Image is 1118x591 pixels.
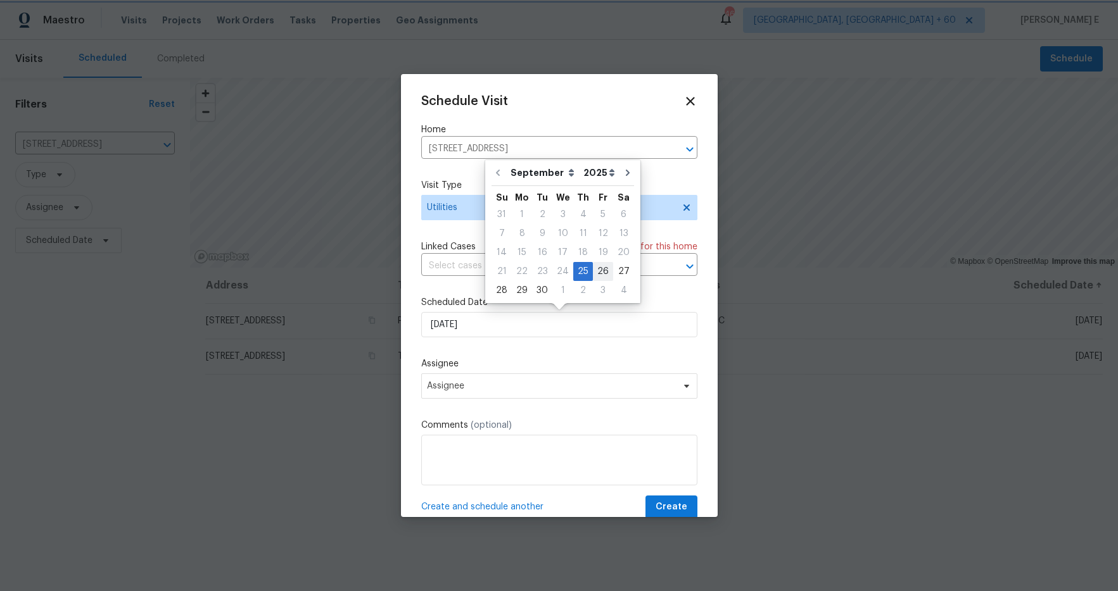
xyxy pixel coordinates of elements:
[421,95,508,108] span: Schedule Visit
[421,296,697,309] label: Scheduled Date
[593,244,613,261] div: 19
[613,282,634,299] div: 4
[532,225,552,242] div: 9
[613,262,634,281] div: Sat Sep 27 2025
[512,224,532,243] div: Mon Sep 08 2025
[512,262,532,281] div: Mon Sep 22 2025
[421,256,662,276] input: Select cases
[552,225,573,242] div: 10
[421,501,543,513] span: Create and schedule another
[537,193,548,202] abbr: Tuesday
[681,140,699,158] button: Open
[421,123,697,136] label: Home
[613,206,634,223] div: 6
[645,495,697,519] button: Create
[507,163,580,182] select: Month
[618,193,630,202] abbr: Saturday
[532,281,552,300] div: Tue Sep 30 2025
[492,224,512,243] div: Sun Sep 07 2025
[532,263,552,280] div: 23
[512,282,532,299] div: 29
[512,243,532,262] div: Mon Sep 15 2025
[577,193,589,202] abbr: Thursday
[421,179,697,192] label: Visit Type
[573,282,593,299] div: 2
[573,206,593,223] div: 4
[512,225,532,242] div: 8
[532,224,552,243] div: Tue Sep 09 2025
[593,224,613,243] div: Fri Sep 12 2025
[613,263,634,280] div: 27
[421,139,662,159] input: Enter in an address
[492,244,512,261] div: 14
[599,193,607,202] abbr: Friday
[427,381,675,391] span: Assignee
[552,206,573,223] div: 3
[492,206,512,223] div: 31
[573,262,593,281] div: Thu Sep 25 2025
[471,421,512,430] span: (optional)
[492,281,512,300] div: Sun Sep 28 2025
[552,282,573,299] div: 1
[556,193,570,202] abbr: Wednesday
[512,281,532,300] div: Mon Sep 29 2025
[512,263,532,280] div: 22
[613,224,634,243] div: Sat Sep 13 2025
[613,225,634,242] div: 13
[492,282,512,299] div: 28
[488,160,507,185] button: Go to previous month
[593,206,613,223] div: 5
[512,244,532,261] div: 15
[593,282,613,299] div: 3
[573,281,593,300] div: Thu Oct 02 2025
[573,263,593,280] div: 25
[421,240,476,253] span: Linked Cases
[492,263,512,280] div: 21
[421,419,697,432] label: Comments
[532,262,552,281] div: Tue Sep 23 2025
[512,206,532,223] div: 1
[613,244,634,261] div: 20
[515,193,529,202] abbr: Monday
[532,206,552,223] div: 2
[552,224,573,243] div: Wed Sep 10 2025
[573,244,593,261] div: 18
[421,312,697,337] input: M/D/YYYY
[573,243,593,262] div: Thu Sep 18 2025
[427,201,673,214] span: Utilities
[552,243,573,262] div: Wed Sep 17 2025
[593,263,613,280] div: 26
[681,258,699,275] button: Open
[532,282,552,299] div: 30
[593,243,613,262] div: Fri Sep 19 2025
[580,163,618,182] select: Year
[552,281,573,300] div: Wed Oct 01 2025
[593,225,613,242] div: 12
[552,263,573,280] div: 24
[552,262,573,281] div: Wed Sep 24 2025
[492,262,512,281] div: Sun Sep 21 2025
[492,243,512,262] div: Sun Sep 14 2025
[573,225,593,242] div: 11
[613,281,634,300] div: Sat Oct 04 2025
[656,499,687,515] span: Create
[421,358,697,370] label: Assignee
[532,205,552,224] div: Tue Sep 02 2025
[613,205,634,224] div: Sat Sep 06 2025
[552,205,573,224] div: Wed Sep 03 2025
[593,262,613,281] div: Fri Sep 26 2025
[593,281,613,300] div: Fri Oct 03 2025
[683,94,697,108] span: Close
[492,225,512,242] div: 7
[492,205,512,224] div: Sun Aug 31 2025
[593,205,613,224] div: Fri Sep 05 2025
[532,244,552,261] div: 16
[532,243,552,262] div: Tue Sep 16 2025
[573,224,593,243] div: Thu Sep 11 2025
[613,243,634,262] div: Sat Sep 20 2025
[552,244,573,261] div: 17
[618,160,637,185] button: Go to next month
[496,193,508,202] abbr: Sunday
[512,205,532,224] div: Mon Sep 01 2025
[573,205,593,224] div: Thu Sep 04 2025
